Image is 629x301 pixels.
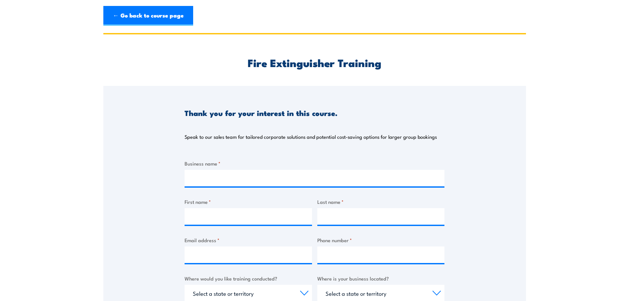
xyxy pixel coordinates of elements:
label: Business name [185,160,444,167]
label: First name [185,198,312,206]
h3: Thank you for your interest in this course. [185,109,337,117]
label: Where would you like training conducted? [185,275,312,282]
label: Phone number [317,236,445,244]
label: Where is your business located? [317,275,445,282]
label: Last name [317,198,445,206]
p: Speak to our sales team for tailored corporate solutions and potential cost-saving options for la... [185,133,437,140]
a: ← Go back to course page [103,6,193,26]
label: Email address [185,236,312,244]
h2: Fire Extinguisher Training [185,58,444,67]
